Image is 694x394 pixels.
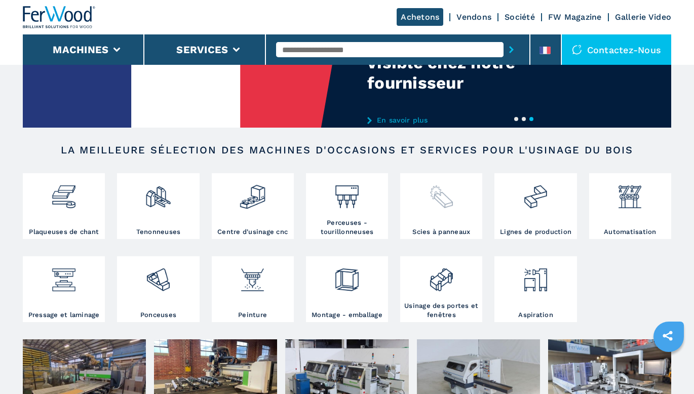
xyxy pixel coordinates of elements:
a: Société [505,12,535,22]
a: Aspiration [494,256,576,322]
img: bordatrici_1.png [50,176,77,210]
a: Tenonneuses [117,173,199,239]
img: linee_di_produzione_2.png [522,176,549,210]
a: Gallerie Video [615,12,672,22]
img: foratrici_inseritrici_2.png [333,176,360,210]
h2: LA MEILLEURE SÉLECTION DES MACHINES D'OCCASIONS ET SERVICES POUR L'USINAGE DU BOIS [55,144,639,156]
img: Ferwood [23,6,96,28]
button: submit-button [504,38,519,61]
img: automazione.png [616,176,643,210]
a: sharethis [655,323,680,348]
div: Contactez-nous [562,34,672,65]
img: lavorazione_porte_finestre_2.png [428,259,455,293]
a: Automatisation [589,173,671,239]
h3: Centre d'usinage cnc [217,227,288,237]
h3: Montage - emballage [312,310,382,320]
a: Ponceuses [117,256,199,322]
a: Perceuses - tourillonneuses [306,173,388,239]
button: 2 [522,117,526,121]
a: FW Magazine [548,12,602,22]
a: Peinture [212,256,294,322]
img: Contactez-nous [572,45,582,55]
a: Scies à panneaux [400,173,482,239]
h3: Automatisation [604,227,657,237]
button: 3 [529,117,533,121]
a: Usinage des portes et fenêtres [400,256,482,322]
a: Achetons [397,8,443,26]
a: Centre d'usinage cnc [212,173,294,239]
h3: Ponceuses [140,310,176,320]
a: Plaqueuses de chant [23,173,105,239]
img: pressa-strettoia.png [50,259,77,293]
a: En savoir plus [367,116,566,124]
img: verniciatura_1.png [239,259,266,293]
img: montaggio_imballaggio_2.png [333,259,360,293]
h3: Tenonneuses [136,227,181,237]
a: Lignes de production [494,173,576,239]
img: levigatrici_2.png [145,259,172,293]
h3: Usinage des portes et fenêtres [403,301,480,320]
h3: Plaqueuses de chant [29,227,99,237]
h3: Perceuses - tourillonneuses [309,218,385,237]
h3: Aspiration [518,310,553,320]
img: sezionatrici_2.png [428,176,455,210]
iframe: Chat [651,348,686,386]
a: Montage - emballage [306,256,388,322]
h3: Lignes de production [500,227,571,237]
button: Services [176,44,228,56]
a: Vendons [456,12,491,22]
h3: Scies à panneaux [412,227,470,237]
img: squadratrici_2.png [145,176,172,210]
a: Pressage et laminage [23,256,105,322]
img: centro_di_lavoro_cnc_2.png [239,176,266,210]
img: aspirazione_1.png [522,259,549,293]
button: 1 [514,117,518,121]
button: Machines [53,44,108,56]
h3: Pressage et laminage [28,310,100,320]
h3: Peinture [238,310,267,320]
